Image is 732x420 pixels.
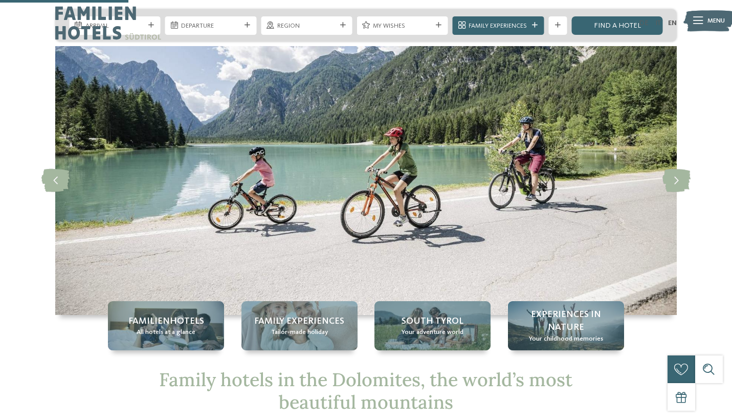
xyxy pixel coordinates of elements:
span: South Tyrol [402,315,463,328]
span: Tailor-made holiday [271,328,328,337]
img: Family hotels in the Dolomites: Holidays in the realm of the Pale Mountains [55,46,677,315]
a: Family hotels in the Dolomites: Holidays in the realm of the Pale Mountains Experiences in nature... [508,301,624,350]
span: Experiences in nature [517,308,615,334]
a: Family hotels in the Dolomites: Holidays in the realm of the Pale Mountains Family Experiences Ta... [241,301,358,350]
a: IT [655,19,661,27]
span: Your adventure world [402,328,463,337]
span: All hotels at a glance [137,328,195,337]
a: EN [668,19,677,27]
span: Menu [707,16,725,26]
a: Family hotels in the Dolomites: Holidays in the realm of the Pale Mountains South Tyrol Your adve... [374,301,491,350]
span: Your childhood memories [529,334,603,344]
span: Family hotels in the Dolomites, the world’s most beautiful mountains [159,368,572,413]
span: Family Experiences [254,315,344,328]
a: DE [639,19,649,27]
span: Familienhotels [128,315,204,328]
a: Family hotels in the Dolomites: Holidays in the realm of the Pale Mountains Familienhotels All ho... [108,301,224,350]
